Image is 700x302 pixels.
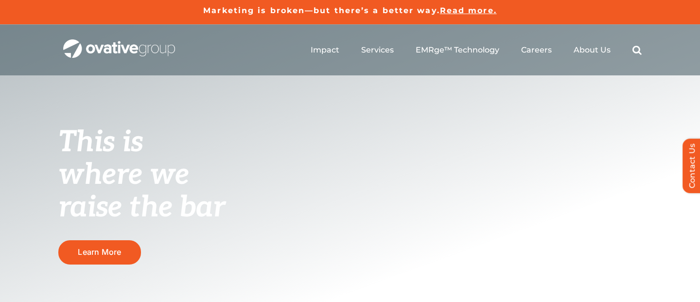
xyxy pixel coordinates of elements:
[416,45,499,55] a: EMRge™ Technology
[63,38,175,48] a: OG_Full_horizontal_WHT
[58,125,143,160] span: This is
[574,45,611,55] a: About Us
[521,45,552,55] a: Careers
[203,6,440,15] a: Marketing is broken—but there’s a better way.
[58,158,225,225] span: where we raise the bar
[440,6,497,15] a: Read more.
[632,45,642,55] a: Search
[311,35,642,66] nav: Menu
[58,240,141,264] a: Learn More
[361,45,394,55] a: Services
[311,45,339,55] a: Impact
[78,248,121,257] span: Learn More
